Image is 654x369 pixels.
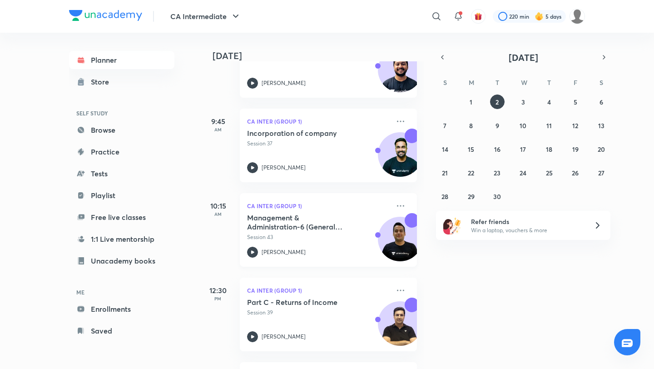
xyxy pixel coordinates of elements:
[598,121,604,130] abbr: September 13, 2025
[464,142,478,156] button: September 15, 2025
[546,121,552,130] abbr: September 11, 2025
[568,142,583,156] button: September 19, 2025
[200,116,236,127] h5: 9:45
[442,169,448,177] abbr: September 21, 2025
[572,145,579,154] abbr: September 19, 2025
[594,118,609,133] button: September 13, 2025
[509,51,538,64] span: [DATE]
[490,118,505,133] button: September 9, 2025
[470,98,472,106] abbr: September 1, 2025
[378,306,422,350] img: Avatar
[262,164,306,172] p: [PERSON_NAME]
[443,216,461,234] img: referral
[574,98,577,106] abbr: September 5, 2025
[493,192,501,201] abbr: September 30, 2025
[494,169,500,177] abbr: September 23, 2025
[69,121,174,139] a: Browse
[494,145,500,154] abbr: September 16, 2025
[490,142,505,156] button: September 16, 2025
[69,186,174,204] a: Playlist
[546,169,553,177] abbr: September 25, 2025
[200,296,236,301] p: PM
[247,285,390,296] p: CA Inter (Group 1)
[495,78,499,87] abbr: Tuesday
[378,222,422,265] img: Avatar
[262,79,306,87] p: [PERSON_NAME]
[69,284,174,300] h6: ME
[442,145,448,154] abbr: September 14, 2025
[520,145,526,154] abbr: September 17, 2025
[69,10,142,23] a: Company Logo
[69,105,174,121] h6: SELF STUDY
[247,213,360,231] h5: Management & Administration-6 (General Meeting)
[521,78,527,87] abbr: Wednesday
[464,189,478,204] button: September 29, 2025
[438,118,452,133] button: September 7, 2025
[438,189,452,204] button: September 28, 2025
[516,95,530,109] button: September 3, 2025
[91,76,114,87] div: Store
[469,78,474,87] abbr: Monday
[542,118,556,133] button: September 11, 2025
[570,9,585,24] img: Jyoti
[69,143,174,161] a: Practice
[542,165,556,180] button: September 25, 2025
[247,140,390,148] p: Session 37
[516,165,530,180] button: September 24, 2025
[441,192,448,201] abbr: September 28, 2025
[247,129,360,138] h5: Incorporation of company
[521,98,525,106] abbr: September 3, 2025
[598,169,604,177] abbr: September 27, 2025
[474,12,482,20] img: avatar
[69,208,174,226] a: Free live classes
[200,200,236,211] h5: 10:15
[574,78,577,87] abbr: Friday
[468,145,474,154] abbr: September 15, 2025
[469,121,473,130] abbr: September 8, 2025
[535,12,544,21] img: streak
[599,98,603,106] abbr: September 6, 2025
[547,98,551,106] abbr: September 4, 2025
[468,192,475,201] abbr: September 29, 2025
[247,298,360,307] h5: Part C - Returns of Income
[568,165,583,180] button: September 26, 2025
[568,95,583,109] button: September 5, 2025
[247,116,390,127] p: CA Inter (Group 1)
[542,142,556,156] button: September 18, 2025
[490,95,505,109] button: September 2, 2025
[69,10,142,21] img: Company Logo
[449,51,598,64] button: [DATE]
[598,145,605,154] abbr: September 20, 2025
[464,118,478,133] button: September 8, 2025
[594,142,609,156] button: September 20, 2025
[594,95,609,109] button: September 6, 2025
[69,51,174,69] a: Planner
[471,226,583,234] p: Win a laptop, vouchers & more
[438,142,452,156] button: September 14, 2025
[542,95,556,109] button: September 4, 2025
[495,121,499,130] abbr: September 9, 2025
[165,7,247,25] button: CA Intermediate
[572,121,578,130] abbr: September 12, 2025
[594,165,609,180] button: September 27, 2025
[471,9,486,24] button: avatar
[378,53,422,96] img: Avatar
[69,252,174,270] a: Unacademy books
[247,309,390,317] p: Session 39
[69,73,174,91] a: Store
[490,189,505,204] button: September 30, 2025
[471,217,583,226] h6: Refer friends
[200,211,236,217] p: AM
[69,322,174,340] a: Saved
[213,50,426,61] h4: [DATE]
[568,118,583,133] button: September 12, 2025
[464,95,478,109] button: September 1, 2025
[547,78,551,87] abbr: Thursday
[69,300,174,318] a: Enrollments
[262,333,306,341] p: [PERSON_NAME]
[520,169,526,177] abbr: September 24, 2025
[546,145,552,154] abbr: September 18, 2025
[200,127,236,132] p: AM
[490,165,505,180] button: September 23, 2025
[599,78,603,87] abbr: Saturday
